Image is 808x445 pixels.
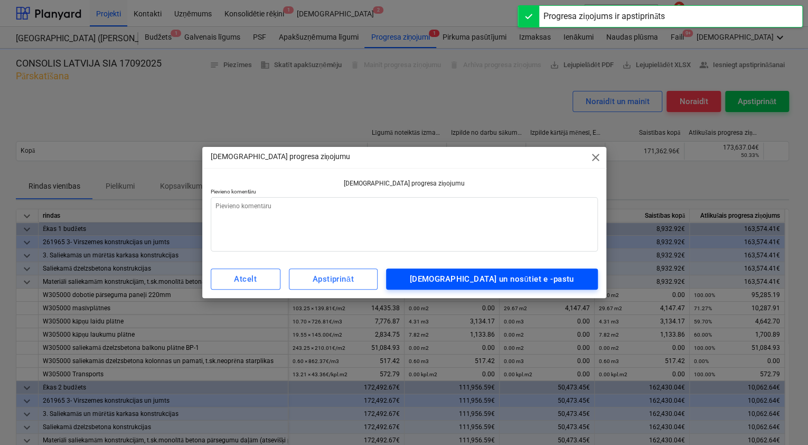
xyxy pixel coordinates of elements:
[211,188,598,197] p: Pievieno komentāru
[289,268,378,290] button: Apstiprināt
[543,10,665,23] div: Progresa ziņojums ir apstiprināts
[410,272,574,286] div: [DEMOGRAPHIC_DATA] un nosūtiet e -pastu
[211,268,280,290] button: Atcelt
[211,151,350,162] p: [DEMOGRAPHIC_DATA] progresa ziņojumu
[755,394,808,445] iframe: Chat Widget
[211,179,598,188] p: [DEMOGRAPHIC_DATA] progresa ziņojumu
[589,151,602,164] span: close
[313,272,354,286] div: Apstiprināt
[234,272,257,286] div: Atcelt
[386,268,598,290] button: [DEMOGRAPHIC_DATA] un nosūtiet e -pastu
